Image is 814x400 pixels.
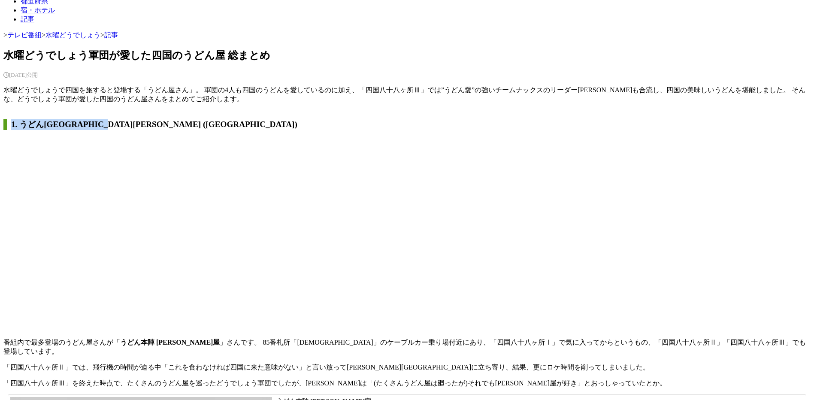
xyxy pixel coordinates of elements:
[7,31,42,39] a: テレビ番組
[21,15,34,23] a: 記事
[3,119,811,130] h2: 1. うどん[GEOGRAPHIC_DATA][PERSON_NAME] ([GEOGRAPHIC_DATA])
[120,339,220,346] strong: うどん本陣 [PERSON_NAME]屋
[3,86,811,104] p: 水曜どうでしょうで四国を旅すると登場する「うどん屋さん」。 軍団の4人も四国のうどんを愛しているのに加え、「四国八十八ヶ所Ⅲ」では”うどん愛”の強いチームナックスのリーダー[PERSON_NAM...
[21,6,55,14] a: 宿・ホテル
[3,379,811,388] p: 「四国八十八ヶ所Ⅲ」を終えた時点で、たくさんのうどん屋を巡ったどうでしょう軍団でしたが、[PERSON_NAME]は「(たくさんうどん屋は廻ったが)それでも[PERSON_NAME]屋が好き」と...
[3,72,38,78] time: [DATE]公開
[45,31,100,39] a: 水曜どうでしょう
[3,363,811,372] p: 「四国八十八ヶ所Ⅱ」では、飛行機の時間が迫る中「これを食わなければ四国に来た意味がない」と言い放って[PERSON_NAME][GEOGRAPHIC_DATA]に立ち寄り、結果、更にロケ時間を削...
[3,338,811,356] p: 番組内で最多登場のうどん屋さんが「 」さんです。 85番札所「[DEMOGRAPHIC_DATA]」のケーブルカー乗り場付近にあり、「四国八十八ヶ所Ⅰ」で気に入ってからというもの、「四国八十八ヶ...
[104,31,118,39] a: 記事
[3,48,811,62] h1: 水曜どうでしょう軍団が愛した四国のうどん屋 総まとめ
[3,31,811,40] nav: > > >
